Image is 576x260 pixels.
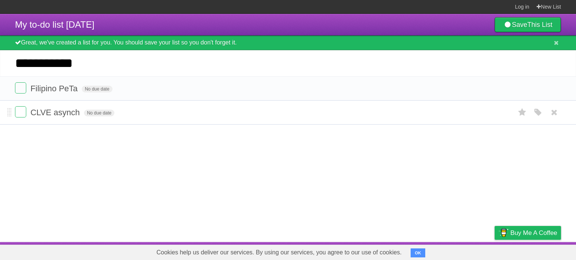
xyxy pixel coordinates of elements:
label: Done [15,82,26,94]
span: Buy me a coffee [510,226,557,239]
img: Buy me a coffee [498,226,508,239]
a: SaveThis List [495,17,561,32]
span: No due date [82,86,112,92]
span: Filipino PeTa [30,84,79,93]
a: Suggest a feature [514,244,561,258]
a: Terms [459,244,476,258]
a: Developers [420,244,450,258]
span: Cookies help us deliver our services. By using our services, you agree to our use of cookies. [149,245,409,260]
a: About [395,244,411,258]
span: My to-do list [DATE] [15,19,94,30]
a: Privacy [485,244,504,258]
b: This List [527,21,552,28]
label: Done [15,106,26,117]
span: CLVE asynch [30,108,82,117]
label: Star task [515,106,529,119]
span: No due date [84,110,114,116]
a: Buy me a coffee [495,226,561,240]
button: OK [411,248,425,257]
